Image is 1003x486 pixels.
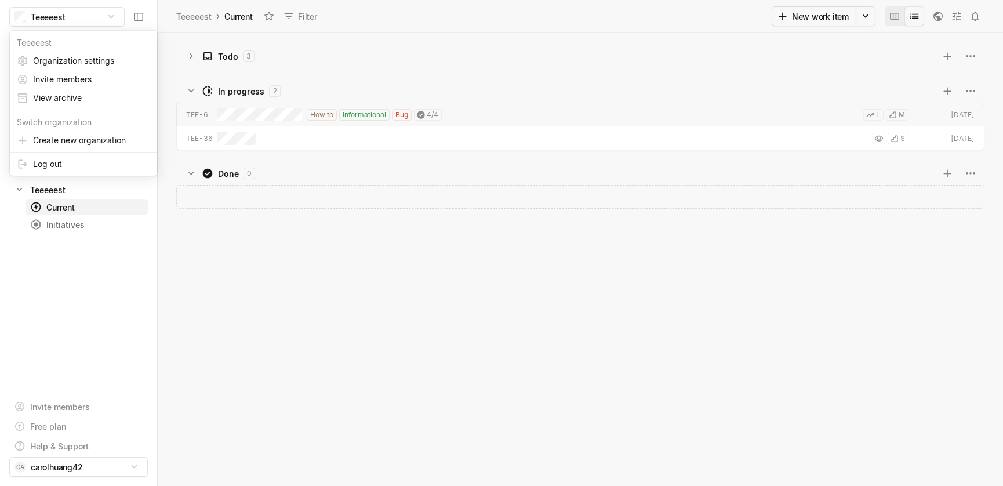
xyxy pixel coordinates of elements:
[33,52,150,70] span: Organization settings
[33,70,150,89] span: Invite members
[33,155,150,173] span: Log out
[12,33,155,52] div: Teeeeest
[33,89,150,107] span: View archive
[33,131,150,150] span: Create new organization
[12,113,155,131] div: Switch organization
